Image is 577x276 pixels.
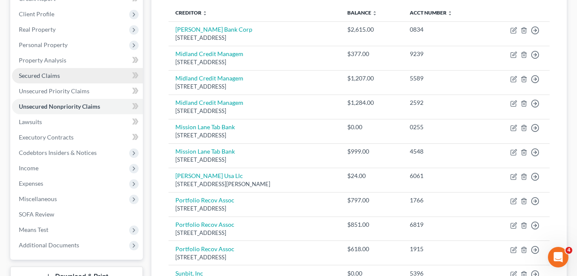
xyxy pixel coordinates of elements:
div: [STREET_ADDRESS] [175,107,334,115]
i: unfold_more [202,11,207,16]
div: $797.00 [347,196,396,205]
span: Secured Claims [19,72,60,79]
a: Midland Credit Managem [175,50,243,57]
a: Creditor unfold_more [175,9,207,16]
div: [STREET_ADDRESS] [175,229,334,237]
div: $24.00 [347,172,396,180]
div: [STREET_ADDRESS] [175,205,334,213]
i: unfold_more [447,11,453,16]
a: Lawsuits [12,114,143,130]
div: [STREET_ADDRESS] [175,253,334,261]
a: Secured Claims [12,68,143,83]
a: Mission Lane Tab Bank [175,148,235,155]
a: Midland Credit Managem [175,99,243,106]
div: 1766 [410,196,477,205]
span: Executory Contracts [19,134,74,141]
div: [STREET_ADDRESS] [175,156,334,164]
div: [STREET_ADDRESS] [175,58,334,66]
a: SOFA Review [12,207,143,222]
div: $851.00 [347,220,396,229]
div: 6061 [410,172,477,180]
span: Personal Property [19,41,68,48]
span: Expenses [19,180,43,187]
div: [STREET_ADDRESS] [175,131,334,139]
span: 4 [565,247,572,254]
a: [PERSON_NAME] Usa Llc [175,172,243,179]
div: $999.00 [347,147,396,156]
a: Unsecured Priority Claims [12,83,143,99]
a: [PERSON_NAME] Bank Corp [175,26,252,33]
span: SOFA Review [19,211,54,218]
div: $1,207.00 [347,74,396,83]
div: 1915 [410,245,477,253]
span: Unsecured Priority Claims [19,87,89,95]
a: Property Analysis [12,53,143,68]
span: Income [19,164,38,172]
a: Portfolio Recov Assoc [175,245,234,252]
div: 0834 [410,25,477,34]
a: Midland Credit Managem [175,74,243,82]
a: Mission Lane Tab Bank [175,123,235,131]
span: Means Test [19,226,48,233]
span: Real Property [19,26,56,33]
a: Unsecured Nonpriority Claims [12,99,143,114]
div: 5589 [410,74,477,83]
span: Property Analysis [19,56,66,64]
div: $0.00 [347,123,396,131]
span: Unsecured Nonpriority Claims [19,103,100,110]
div: $618.00 [347,245,396,253]
div: $377.00 [347,50,396,58]
div: $1,284.00 [347,98,396,107]
a: Executory Contracts [12,130,143,145]
a: Portfolio Recov Assoc [175,221,234,228]
iframe: Intercom live chat [548,247,568,267]
a: Portfolio Recov Assoc [175,196,234,204]
span: Lawsuits [19,118,42,125]
div: 2592 [410,98,477,107]
span: Codebtors Insiders & Notices [19,149,97,156]
div: [STREET_ADDRESS] [175,34,334,42]
div: 9239 [410,50,477,58]
div: 6819 [410,220,477,229]
div: [STREET_ADDRESS][PERSON_NAME] [175,180,334,188]
div: 0255 [410,123,477,131]
div: $2,615.00 [347,25,396,34]
span: Additional Documents [19,241,79,249]
span: Client Profile [19,10,54,18]
span: Miscellaneous [19,195,57,202]
a: Acct Number unfold_more [410,9,453,16]
i: unfold_more [372,11,377,16]
div: 4548 [410,147,477,156]
a: Balance unfold_more [347,9,377,16]
div: [STREET_ADDRESS] [175,83,334,91]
